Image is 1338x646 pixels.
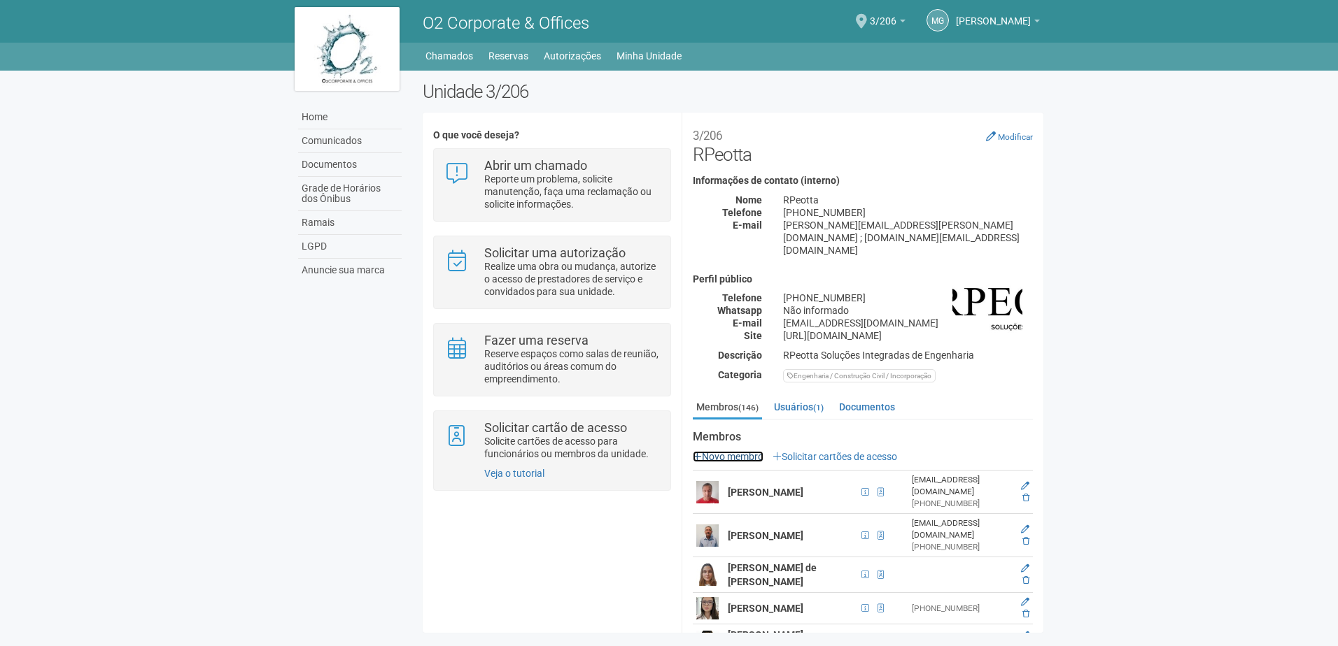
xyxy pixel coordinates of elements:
div: [URL][DOMAIN_NAME] [773,329,1043,342]
strong: [PERSON_NAME] [728,603,803,614]
img: user.png [696,597,719,619]
p: Reporte um problema, solicite manutenção, faça uma reclamação ou solicite informações. [484,173,660,210]
a: Excluir membro [1022,536,1029,546]
a: Documentos [836,396,899,417]
strong: Membros [693,431,1033,443]
h2: RPeotta [693,123,1033,165]
div: [EMAIL_ADDRESS][DOMAIN_NAME] [912,474,1013,498]
small: (1) [813,403,824,412]
div: RPeotta Soluções Integradas de Engenharia [773,349,1043,361]
h4: O que você deseja? [433,130,670,141]
a: Home [298,106,402,129]
a: Editar membro [1021,631,1029,640]
small: Modificar [998,132,1033,142]
a: Chamados [425,46,473,66]
a: 3/206 [870,17,906,29]
a: Excluir membro [1022,609,1029,619]
a: Anuncie sua marca [298,259,402,282]
strong: Whatsapp [717,305,762,316]
div: RPeotta [773,194,1043,206]
a: [PERSON_NAME] [956,17,1040,29]
img: logo.jpg [295,7,400,91]
span: 3/206 [870,2,896,27]
div: [PERSON_NAME][EMAIL_ADDRESS][PERSON_NAME][DOMAIN_NAME] ; [DOMAIN_NAME][EMAIL_ADDRESS][DOMAIN_NAME] [773,219,1043,257]
strong: Fazer uma reserva [484,333,589,347]
div: [EMAIL_ADDRESS][DOMAIN_NAME] [773,317,1043,329]
a: MG [927,9,949,31]
a: Autorizações [544,46,601,66]
div: [EMAIL_ADDRESS][DOMAIN_NAME] [912,517,1013,541]
a: Reservas [488,46,528,66]
p: Reserve espaços como salas de reunião, auditórios ou áreas comum do empreendimento. [484,347,660,385]
a: Minha Unidade [617,46,682,66]
a: Ramais [298,211,402,235]
strong: Categoria [718,369,762,380]
div: [PHONE_NUMBER] [912,541,1013,553]
a: Solicitar cartões de acesso [773,451,897,462]
strong: E-mail [733,220,762,231]
a: Editar membro [1021,524,1029,534]
a: Abrir um chamado Reporte um problema, solicite manutenção, faça uma reclamação ou solicite inform... [444,159,659,210]
p: Solicite cartões de acesso para funcionários ou membros da unidade. [484,435,660,460]
strong: [PERSON_NAME] [728,487,803,498]
strong: E-mail [733,317,762,329]
a: Excluir membro [1022,493,1029,503]
img: user.png [696,524,719,547]
a: Novo membro [693,451,763,462]
span: O2 Corporate & Offices [423,13,589,33]
a: Membros(146) [693,396,762,419]
strong: Telefone [722,207,762,218]
div: [PHONE_NUMBER] [773,206,1043,219]
small: 3/206 [693,129,722,143]
strong: Nome [735,194,762,206]
a: Grade de Horários dos Ônibus [298,177,402,211]
img: business.png [952,274,1022,344]
div: Não informado [773,304,1043,317]
a: Solicitar cartão de acesso Solicite cartões de acesso para funcionários ou membros da unidade. [444,422,659,460]
span: Monica Guedes [956,2,1031,27]
a: Comunicados [298,129,402,153]
a: Editar membro [1021,564,1029,573]
a: Documentos [298,153,402,177]
img: user.png [696,481,719,503]
div: [PHONE_NUMBER] [912,498,1013,510]
strong: Abrir um chamado [484,158,587,173]
small: (146) [738,403,759,412]
a: LGPD [298,235,402,259]
div: [PHONE_NUMBER] [912,603,1013,615]
div: Engenharia / Construção Civil / Incorporação [783,369,936,382]
img: user.png [696,564,719,586]
strong: [PERSON_NAME] [728,530,803,541]
h4: Informações de contato (interno) [693,175,1033,186]
strong: Solicitar uma autorização [484,245,626,260]
strong: [PERSON_NAME] de [PERSON_NAME] [728,562,817,587]
strong: Site [744,330,762,341]
a: Modificar [986,131,1033,142]
a: Veja o tutorial [484,468,544,479]
strong: Telefone [722,292,762,303]
div: [PHONE_NUMBER] [773,292,1043,304]
p: Realize uma obra ou mudança, autorize o acesso de prestadores de serviço e convidados para sua un... [484,260,660,298]
a: Editar membro [1021,597,1029,607]
a: Excluir membro [1022,575,1029,585]
a: Editar membro [1021,481,1029,491]
a: Fazer uma reserva Reserve espaços como salas de reunião, auditórios ou áreas comum do empreendime... [444,334,659,385]
a: Usuários(1) [770,396,827,417]
h4: Perfil público [693,274,1033,285]
strong: Descrição [718,350,762,361]
h2: Unidade 3/206 [423,81,1043,102]
strong: Solicitar cartão de acesso [484,420,627,435]
a: Solicitar uma autorização Realize uma obra ou mudança, autorize o acesso de prestadores de serviç... [444,247,659,298]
